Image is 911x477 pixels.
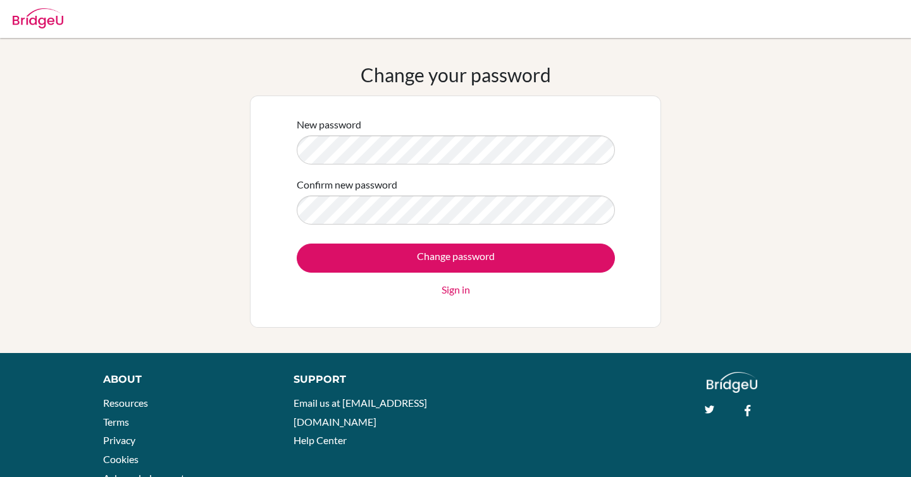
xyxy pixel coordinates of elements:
label: Confirm new password [297,177,397,192]
label: New password [297,117,361,132]
a: Help Center [294,434,347,446]
div: About [103,372,265,387]
a: Sign in [442,282,470,297]
a: Email us at [EMAIL_ADDRESS][DOMAIN_NAME] [294,397,427,428]
a: Privacy [103,434,135,446]
img: logo_white@2x-f4f0deed5e89b7ecb1c2cc34c3e3d731f90f0f143d5ea2071677605dd97b5244.png [707,372,758,393]
a: Terms [103,416,129,428]
a: Cookies [103,453,139,465]
h1: Change your password [361,63,551,86]
img: Bridge-U [13,8,63,28]
a: Resources [103,397,148,409]
input: Change password [297,244,615,273]
div: Support [294,372,443,387]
